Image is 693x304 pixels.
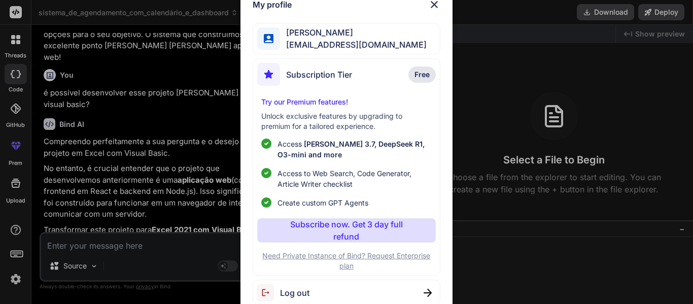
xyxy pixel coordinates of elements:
span: Access to Web Search, Code Generator, Article Writer checklist [278,168,431,189]
img: logout [257,284,280,301]
img: subscription [257,63,280,86]
span: Subscription Tier [286,69,352,81]
p: Subscribe now. Get 3 day full refund [277,218,415,243]
img: profile [264,34,273,44]
img: close [424,289,432,297]
img: checklist [261,139,271,149]
p: Unlock exclusive features by upgrading to premium for a tailored experience. [261,111,431,131]
p: Need Private Instance of Bind? Request Enterprise plan [257,251,435,271]
span: Free [414,70,430,80]
span: [EMAIL_ADDRESS][DOMAIN_NAME] [280,39,427,51]
span: [PERSON_NAME] [280,26,427,39]
p: Try our Premium features! [261,97,431,107]
img: checklist [261,168,271,178]
span: [PERSON_NAME] 3.7, DeepSeek R1, O3-mini and more [278,140,425,159]
img: checklist [261,197,271,208]
p: Access [278,139,431,160]
button: Subscribe now. Get 3 day full refund [257,218,435,243]
span: Log out [280,287,309,299]
span: Create custom GPT Agents [278,197,368,208]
